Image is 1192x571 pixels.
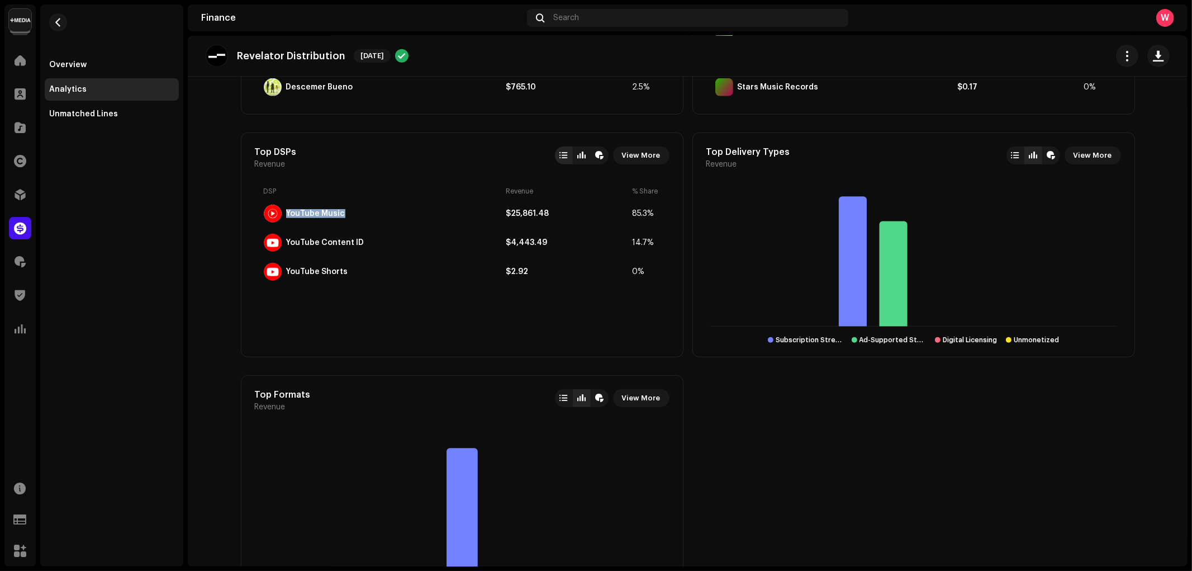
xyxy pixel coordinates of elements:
img: 43156397-6b3d-4f52-855a-7ed32c246e54 [264,78,282,96]
div: 0% [1084,83,1112,92]
button: View More [613,147,669,164]
div: YouTube Shorts [286,267,348,276]
div: Unmonetized [1014,336,1059,345]
div: $25,861.48 [506,209,628,218]
div: 85.3% [633,209,661,218]
div: % Share [633,187,661,196]
div: Ad-Supported Streaming [859,336,927,345]
div: 2.5% [633,83,661,92]
div: $0.17 [958,83,1080,92]
div: DSP [264,187,502,196]
div: 0% [633,267,661,276]
div: $2.92 [506,267,628,276]
span: Search [553,13,579,22]
span: View More [1074,144,1112,167]
re-m-nav-item: Unmatched Lines [45,103,179,125]
span: View More [622,144,661,167]
span: Revenue [255,160,286,169]
div: Analytics [49,85,87,94]
div: W [1156,9,1174,27]
span: Revenue [706,160,737,169]
re-m-nav-item: Overview [45,54,179,76]
div: $765.10 [506,83,628,92]
div: YouTube Music [286,209,345,218]
img: d0ab9f93-6901-4547-93e9-494644ae73ba [9,9,31,31]
div: Subscription Streaming [776,336,843,345]
div: Finance [201,13,523,22]
div: Overview [49,60,87,69]
div: 14.7% [633,238,661,247]
div: Unmatched Lines [49,110,118,119]
button: View More [1065,147,1121,164]
div: YouTube Content ID [286,238,364,247]
p: Revelator Distribution [237,50,345,62]
button: View More [613,389,669,407]
div: $4,443.49 [506,238,628,247]
span: Revenue [255,403,286,412]
div: Top DSPs [255,147,297,158]
div: Descemer Bueno [286,83,353,92]
div: Top Formats [255,389,311,400]
div: Revenue [506,187,628,196]
span: View More [622,387,661,409]
span: [DATE] [354,49,391,63]
re-m-nav-item: Analytics [45,78,179,101]
div: Digital Licensing [943,336,997,345]
div: Stars Music Records [738,83,819,92]
div: Top Delivery Types [706,147,790,158]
